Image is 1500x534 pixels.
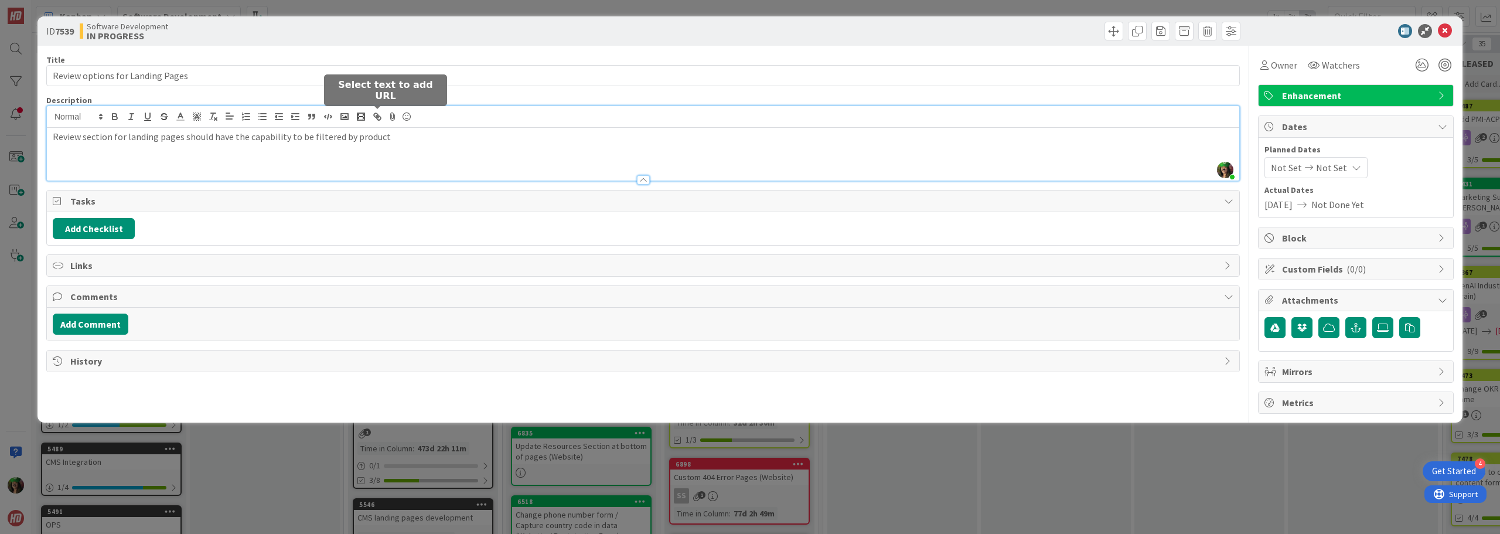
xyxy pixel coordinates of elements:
span: Actual Dates [1264,184,1447,196]
span: Dates [1282,120,1432,134]
span: Not Set [1271,161,1302,175]
span: [DATE] [1264,198,1293,212]
span: Software Development [87,22,168,31]
label: Title [46,55,65,65]
span: Block [1282,231,1432,245]
span: ID [46,24,74,38]
div: 4 [1475,458,1485,469]
span: Metrics [1282,396,1432,410]
div: Get Started [1432,465,1476,477]
span: Enhancement [1282,89,1432,103]
img: zMbp8UmSkcuFrGHA6WMwLokxENeDinhm.jpg [1217,162,1233,178]
button: Add Comment [53,314,128,335]
input: type card name here... [46,65,1240,86]
span: Mirrors [1282,365,1432,379]
span: Custom Fields [1282,262,1432,276]
span: Comments [70,290,1218,304]
span: Links [70,259,1218,273]
span: History [70,354,1218,368]
b: 7539 [55,25,74,37]
span: Not Set [1316,161,1347,175]
span: Tasks [70,194,1218,208]
span: Description [46,95,92,106]
p: Review section for landing pages should have the capability to be filtered by product [53,130,1233,144]
div: Open Get Started checklist, remaining modules: 4 [1423,461,1485,481]
span: Attachments [1282,293,1432,307]
b: IN PROGRESS [87,31,168,40]
span: Planned Dates [1264,144,1447,156]
span: Support [25,2,53,16]
h5: Select text to add URL [329,79,442,101]
span: Watchers [1322,58,1360,72]
span: Owner [1271,58,1297,72]
span: ( 0/0 ) [1346,263,1366,275]
span: Not Done Yet [1311,198,1364,212]
button: Add Checklist [53,218,135,239]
